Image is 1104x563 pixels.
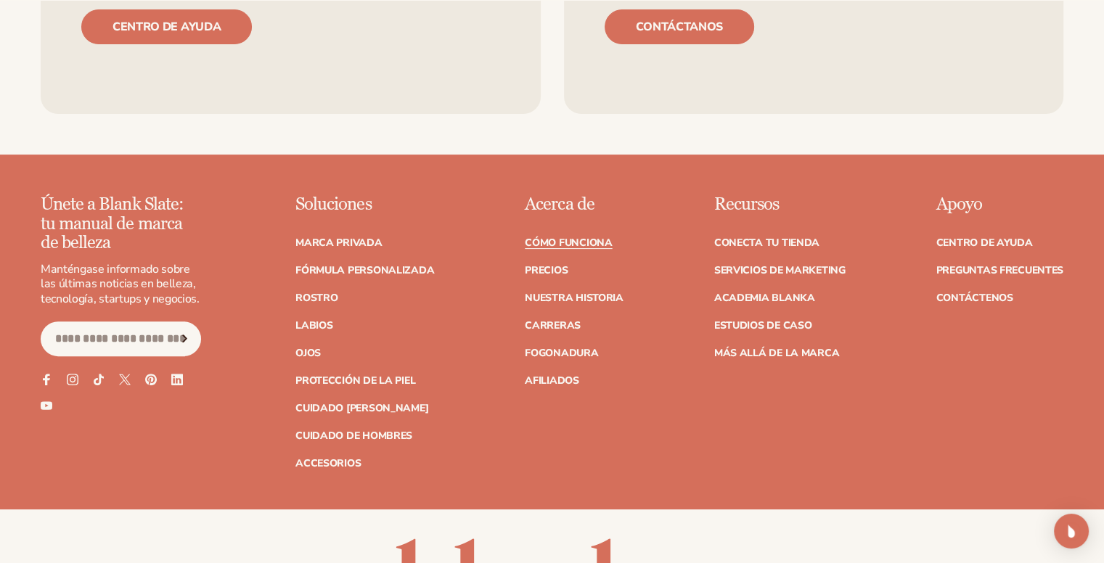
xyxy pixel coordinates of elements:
[525,374,578,387] font: Afiliados
[295,401,428,415] font: Cuidado [PERSON_NAME]
[936,238,1033,248] a: Centro de ayuda
[714,236,819,250] font: Conecta tu tienda
[295,194,371,215] font: Soluciones
[295,348,321,358] a: Ojos
[525,319,581,332] font: Carreras
[168,321,200,356] button: Suscribir
[525,293,623,303] a: Nuestra historia
[714,293,815,303] a: Academia Blanka
[714,266,846,276] a: Servicios de marketing
[936,266,1063,276] a: Preguntas frecuentes
[525,238,612,248] a: Cómo funciona
[295,319,332,332] font: Labios
[295,266,434,276] a: Fórmula personalizada
[295,374,415,387] font: Protección de la piel
[295,403,428,414] a: Cuidado [PERSON_NAME]
[295,429,412,443] font: Cuidado de hombres
[525,376,578,386] a: Afiliados
[295,431,412,441] a: Cuidado de hombres
[81,9,252,44] a: Centro de ayuda
[295,293,338,303] a: Rostro
[525,266,568,276] a: Precios
[525,236,612,250] font: Cómo funciona
[113,19,221,35] font: Centro de ayuda
[525,263,568,277] font: Precios
[636,19,723,35] font: Contáctanos
[714,348,839,358] a: Más allá de la marca
[1054,514,1089,548] div: Abrir Intercom Messenger
[525,346,598,360] font: Fogonadura
[714,319,812,332] font: Estudios de caso
[295,291,338,305] font: Rostro
[936,236,1033,250] font: Centro de ayuda
[714,238,819,248] a: Conecta tu tienda
[41,261,200,308] font: Manténgase informado sobre las últimas noticias en belleza, tecnología, startups y negocios.
[295,263,434,277] font: Fórmula personalizada
[525,321,581,331] a: Carreras
[295,236,382,250] font: Marca privada
[714,321,812,331] a: Estudios de caso
[41,194,184,253] font: Únete a Blank Slate: tu manual de marca de belleza
[295,376,415,386] a: Protección de la piel
[714,346,839,360] font: Más allá de la marca
[295,321,332,331] a: Labios
[714,291,815,305] font: Academia Blanka
[525,291,623,305] font: Nuestra historia
[605,9,754,44] a: Contáctanos
[936,194,982,215] font: Apoyo
[936,263,1063,277] font: Preguntas frecuentes
[295,459,361,469] a: Accesorios
[525,194,594,215] font: Acerca de
[525,348,598,358] a: Fogonadura
[295,456,361,470] font: Accesorios
[295,238,382,248] a: Marca privada
[936,291,1013,305] font: Contáctenos
[714,263,846,277] font: Servicios de marketing
[936,293,1013,303] a: Contáctenos
[714,194,779,215] font: Recursos
[295,346,321,360] font: Ojos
